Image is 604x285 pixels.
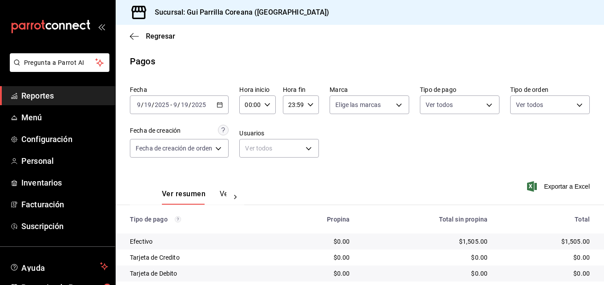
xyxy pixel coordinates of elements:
div: $0.00 [502,253,590,262]
div: $0.00 [364,253,487,262]
span: Ver todos [516,100,543,109]
div: $0.00 [364,269,487,278]
span: Elige las marcas [335,100,381,109]
span: Inventarios [21,177,108,189]
span: / [189,101,191,108]
label: Fecha [130,87,229,93]
input: -- [173,101,177,108]
button: open_drawer_menu [98,23,105,30]
span: Reportes [21,90,108,102]
span: / [141,101,144,108]
span: - [170,101,172,108]
div: $0.00 [281,269,350,278]
div: Efectivo [130,237,267,246]
span: Configuración [21,133,108,145]
span: Suscripción [21,220,108,232]
button: Exportar a Excel [529,181,590,192]
div: Tarjeta de Debito [130,269,267,278]
label: Tipo de pago [420,87,499,93]
span: Fecha de creación de orden [136,144,212,153]
span: Regresar [146,32,175,40]
div: Tipo de pago [130,216,267,223]
div: navigation tabs [162,190,226,205]
div: Fecha de creación [130,126,181,135]
label: Usuarios [239,130,319,136]
label: Hora fin [283,87,319,93]
input: ---- [191,101,206,108]
div: Ver todos [239,139,319,158]
label: Tipo de orden [510,87,590,93]
div: $1,505.00 [364,237,487,246]
svg: Los pagos realizados con Pay y otras terminales son montos brutos. [175,216,181,222]
div: Total sin propina [364,216,487,223]
span: Ayuda [21,261,97,272]
div: $0.00 [502,269,590,278]
div: $0.00 [281,237,350,246]
input: -- [137,101,141,108]
a: Pregunta a Parrot AI [6,64,109,74]
button: Ver resumen [162,190,205,205]
button: Pregunta a Parrot AI [10,53,109,72]
span: Ver todos [426,100,453,109]
input: ---- [154,101,169,108]
span: Pregunta a Parrot AI [24,58,96,67]
button: Regresar [130,32,175,40]
div: Pagos [130,55,155,68]
span: Facturación [21,198,108,210]
div: $0.00 [281,253,350,262]
div: Tarjeta de Credito [130,253,267,262]
span: / [152,101,154,108]
div: $1,505.00 [502,237,590,246]
span: Menú [21,111,108,123]
input: -- [181,101,189,108]
span: Personal [21,155,108,167]
div: Total [502,216,590,223]
span: / [177,101,180,108]
label: Marca [330,87,409,93]
label: Hora inicio [239,87,275,93]
button: Ver pagos [220,190,253,205]
input: -- [144,101,152,108]
h3: Sucursal: Gui Parrilla Coreana ([GEOGRAPHIC_DATA]) [148,7,330,18]
div: Propina [281,216,350,223]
